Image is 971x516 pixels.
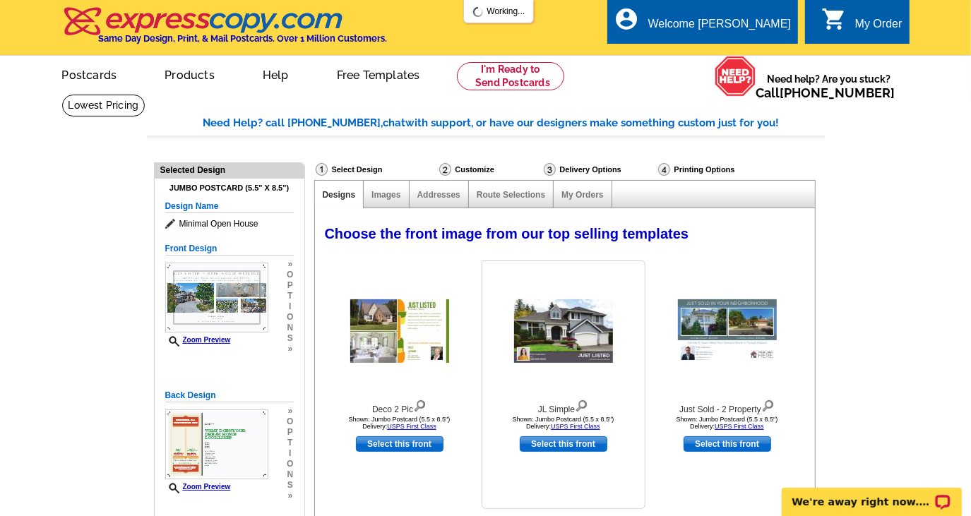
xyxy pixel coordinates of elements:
span: i [287,301,293,312]
div: Printing Options [657,162,782,176]
a: shopping_cart My Order [821,16,903,33]
a: Addresses [417,190,460,200]
i: shopping_cart [821,6,847,32]
a: [PHONE_NUMBER] [780,85,895,100]
img: Just Sold - 2 Property [678,299,777,363]
span: n [287,323,293,333]
a: Same Day Design, Print, & Mail Postcards. Over 1 Million Customers. [62,17,388,44]
div: Shown: Jumbo Postcard (5.5 x 8.5") Delivery: [650,416,805,430]
div: My Order [855,18,903,37]
a: use this design [684,436,771,452]
a: USPS First Class [551,423,600,430]
img: view design details [575,397,588,412]
div: Deco 2 Pic [322,397,477,416]
img: Deco 2 Pic [350,299,449,363]
div: Shown: Jumbo Postcard (5.5 x 8.5") Delivery: [486,416,641,430]
span: Minimal Open House [165,217,294,231]
div: Selected Design [155,163,304,176]
iframe: LiveChat chat widget [773,472,971,516]
div: Select Design [314,162,438,180]
a: Postcards [40,57,140,90]
a: Images [371,190,400,200]
div: Need Help? call [PHONE_NUMBER], with support, or have our designers make something custom just fo... [203,115,825,131]
img: help [715,56,756,97]
span: t [287,291,293,301]
span: Choose the front image from our top selling templates [325,226,689,241]
div: Just Sold - 2 Property [650,397,805,416]
span: t [287,438,293,448]
img: Delivery Options [544,163,556,176]
span: » [287,406,293,416]
span: Call [756,85,895,100]
span: chat [383,116,406,129]
span: o [287,416,293,427]
span: s [287,333,293,344]
img: JL Simple [514,299,613,363]
img: view design details [413,397,427,412]
h5: Front Design [165,242,294,256]
span: » [287,259,293,270]
i: account_circle [614,6,640,32]
h4: Same Day Design, Print, & Mail Postcards. Over 1 Million Customers. [99,33,388,44]
span: s [287,480,293,491]
div: Customize [438,162,542,180]
a: Designs [323,190,356,200]
div: Welcome [PERSON_NAME] [648,18,791,37]
div: Delivery Options [542,162,657,176]
h4: Jumbo Postcard (5.5" x 8.5") [165,184,294,193]
img: Select Design [316,163,328,176]
img: backsmallthumbnail.jpg [165,409,268,479]
a: My Orders [561,190,603,200]
span: o [287,270,293,280]
a: Free Templates [314,57,443,90]
a: Route Selections [477,190,545,200]
span: p [287,280,293,291]
span: Need help? Are you stuck? [756,72,903,100]
h5: Back Design [165,389,294,402]
div: Shown: Jumbo Postcard (5.5 x 8.5") Delivery: [322,416,477,430]
a: use this design [356,436,443,452]
h5: Design Name [165,200,294,213]
a: USPS First Class [387,423,436,430]
img: frontsmallthumbnail.jpg [165,263,268,332]
span: p [287,427,293,438]
a: Help [240,57,311,90]
a: Zoom Preview [165,336,231,344]
a: Products [142,57,237,90]
span: o [287,312,293,323]
img: Customize [439,163,451,176]
span: » [287,344,293,354]
a: use this design [520,436,607,452]
img: loading... [472,6,484,18]
span: i [287,448,293,459]
div: JL Simple [486,397,641,416]
img: Printing Options & Summary [658,163,670,176]
img: view design details [761,397,775,412]
a: Zoom Preview [165,483,231,491]
span: o [287,459,293,469]
span: n [287,469,293,480]
span: » [287,491,293,501]
a: USPS First Class [715,423,764,430]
